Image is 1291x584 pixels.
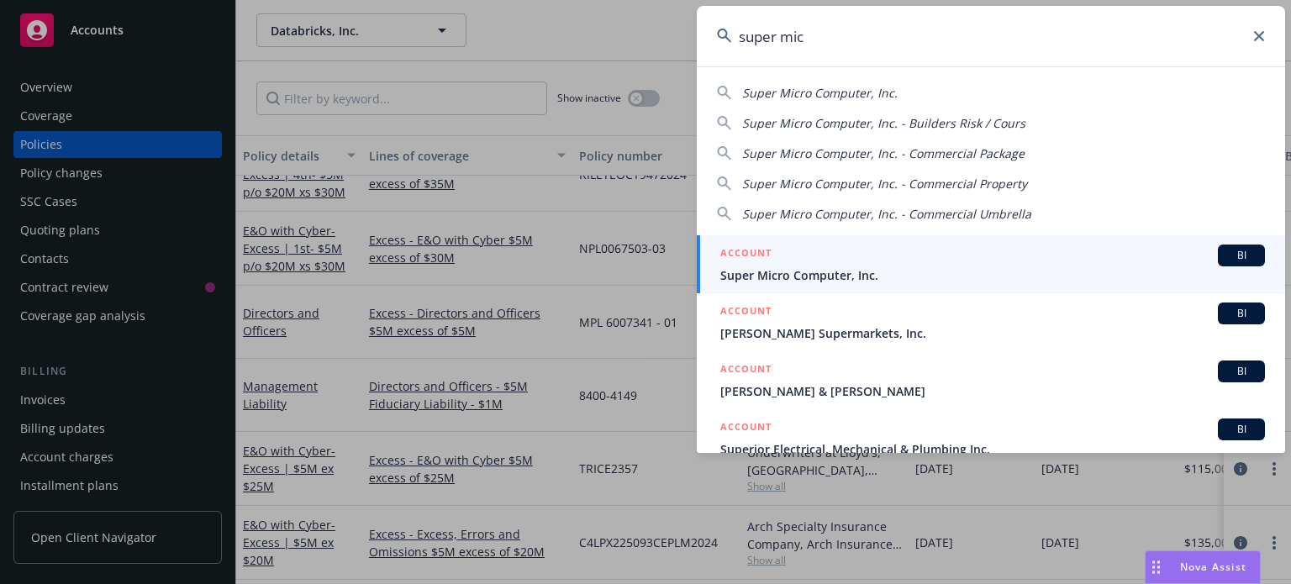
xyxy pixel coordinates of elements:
span: BI [1225,306,1258,321]
h5: ACCOUNT [720,245,772,265]
span: Nova Assist [1180,560,1246,574]
span: Super Micro Computer, Inc. - Commercial Umbrella [742,206,1031,222]
span: Super Micro Computer, Inc. [720,266,1265,284]
span: [PERSON_NAME] & [PERSON_NAME] [720,382,1265,400]
h5: ACCOUNT [720,360,772,381]
span: Super Micro Computer, Inc. [742,85,898,101]
span: Super Micro Computer, Inc. - Builders Risk / Cours [742,115,1025,131]
a: ACCOUNTBI[PERSON_NAME] & [PERSON_NAME] [697,351,1285,409]
button: Nova Assist [1145,550,1261,584]
span: Superior Electrical, Mechanical & Plumbing Inc. [720,440,1265,458]
div: Drag to move [1146,551,1167,583]
span: BI [1225,422,1258,437]
a: ACCOUNTBI[PERSON_NAME] Supermarkets, Inc. [697,293,1285,351]
h5: ACCOUNT [720,418,772,439]
input: Search... [697,6,1285,66]
span: Super Micro Computer, Inc. - Commercial Package [742,145,1025,161]
span: Super Micro Computer, Inc. - Commercial Property [742,176,1027,192]
span: BI [1225,248,1258,263]
span: BI [1225,364,1258,379]
span: [PERSON_NAME] Supermarkets, Inc. [720,324,1265,342]
h5: ACCOUNT [720,303,772,323]
a: ACCOUNTBISuper Micro Computer, Inc. [697,235,1285,293]
a: ACCOUNTBISuperior Electrical, Mechanical & Plumbing Inc. [697,409,1285,467]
